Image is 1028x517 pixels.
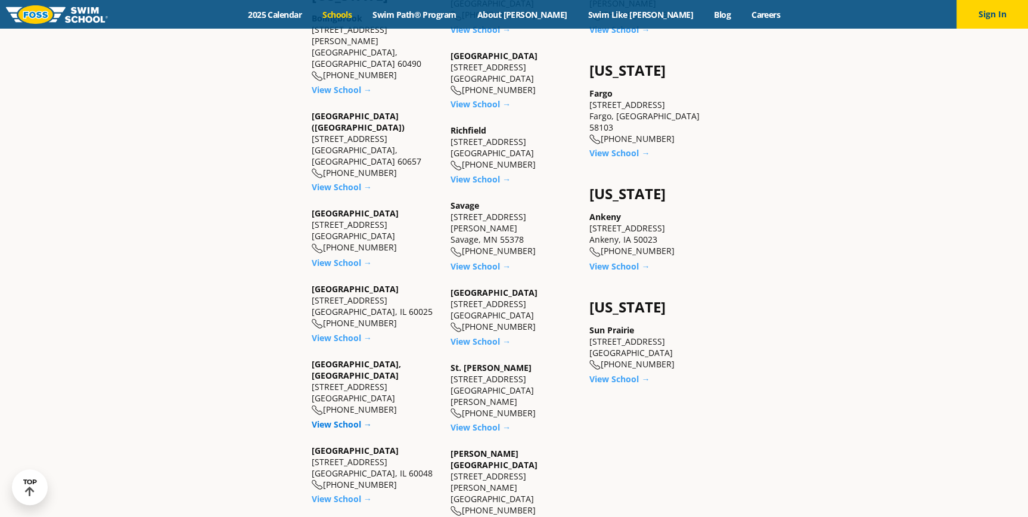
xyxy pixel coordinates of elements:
a: [GEOGRAPHIC_DATA] ([GEOGRAPHIC_DATA]) [312,110,405,133]
a: Swim Like [PERSON_NAME] [577,9,704,20]
a: Ankeny [589,211,621,222]
a: Fargo [589,88,613,99]
a: [GEOGRAPHIC_DATA] [312,283,399,294]
img: location-phone-o-icon.svg [451,322,462,332]
a: View School → [451,335,511,346]
a: View School → [451,421,511,432]
img: FOSS Swim School Logo [6,5,108,24]
div: [STREET_ADDRESS] [GEOGRAPHIC_DATA] [PHONE_NUMBER] [451,286,577,332]
a: View School → [451,174,511,185]
a: View School → [451,98,511,110]
div: [STREET_ADDRESS][PERSON_NAME] Savage, MN 55378 [PHONE_NUMBER] [451,200,577,257]
div: [STREET_ADDRESS] [GEOGRAPHIC_DATA], [GEOGRAPHIC_DATA] 60657 [PHONE_NUMBER] [312,110,439,179]
img: location-phone-o-icon.svg [312,479,323,490]
div: [STREET_ADDRESS] [GEOGRAPHIC_DATA] [PHONE_NUMBER] [451,50,577,96]
a: View School → [451,24,511,35]
a: [PERSON_NAME][GEOGRAPHIC_DATA] [451,447,538,470]
div: [STREET_ADDRESS] Ankeny, IA 50023 [PHONE_NUMBER] [589,211,716,257]
a: Careers [741,9,790,20]
a: [GEOGRAPHIC_DATA] [451,50,538,61]
a: About [PERSON_NAME] [467,9,577,20]
img: location-phone-o-icon.svg [451,408,462,418]
a: View School → [312,256,372,268]
div: [STREET_ADDRESS] Fargo, [GEOGRAPHIC_DATA] 58103 [PHONE_NUMBER] [589,88,716,145]
img: location-phone-o-icon.svg [312,405,323,415]
a: View School → [589,147,650,159]
a: [GEOGRAPHIC_DATA] [312,208,399,219]
div: [STREET_ADDRESS][PERSON_NAME] [GEOGRAPHIC_DATA], [GEOGRAPHIC_DATA] 60490 [PHONE_NUMBER] [312,13,439,81]
a: Schools [312,9,362,20]
img: location-phone-o-icon.svg [312,71,323,81]
a: Blog [703,9,741,20]
a: View School → [312,493,372,504]
a: Sun Prairie [589,324,634,335]
div: [STREET_ADDRESS] [GEOGRAPHIC_DATA][PERSON_NAME] [PHONE_NUMBER] [451,361,577,419]
a: [GEOGRAPHIC_DATA] [312,444,399,456]
h4: [US_STATE] [589,298,716,315]
a: View School → [451,260,511,271]
img: location-phone-o-icon.svg [451,85,462,95]
a: View School → [589,373,650,384]
img: location-phone-o-icon.svg [451,160,462,171]
a: View School → [589,24,650,35]
a: Swim Path® Program [362,9,467,20]
img: location-phone-o-icon.svg [451,506,462,516]
div: [STREET_ADDRESS] [GEOGRAPHIC_DATA] [PHONE_NUMBER] [589,324,716,370]
div: [STREET_ADDRESS] [GEOGRAPHIC_DATA] [PHONE_NUMBER] [312,208,439,253]
a: View School → [312,181,372,193]
a: St. [PERSON_NAME] [451,361,532,373]
div: [STREET_ADDRESS] [GEOGRAPHIC_DATA], IL 60025 [PHONE_NUMBER] [312,283,439,329]
a: View School → [312,418,372,429]
img: location-phone-o-icon.svg [451,247,462,257]
div: [STREET_ADDRESS] [GEOGRAPHIC_DATA] [PHONE_NUMBER] [312,358,439,415]
img: location-phone-o-icon.svg [312,243,323,253]
a: [GEOGRAPHIC_DATA], [GEOGRAPHIC_DATA] [312,358,401,380]
img: location-phone-o-icon.svg [589,360,601,370]
img: location-phone-o-icon.svg [589,247,601,257]
a: Savage [451,200,479,211]
div: TOP [23,478,37,497]
a: 2025 Calendar [238,9,312,20]
a: View School → [589,260,650,271]
a: View School → [312,84,372,95]
a: View School → [312,332,372,343]
h4: [US_STATE] [589,185,716,202]
img: location-phone-o-icon.svg [589,134,601,144]
h4: [US_STATE] [589,62,716,79]
div: [STREET_ADDRESS] [GEOGRAPHIC_DATA], IL 60048 [PHONE_NUMBER] [312,444,439,490]
img: location-phone-o-icon.svg [312,168,323,178]
div: [STREET_ADDRESS] [PERSON_NAME][GEOGRAPHIC_DATA] [PHONE_NUMBER] [451,447,577,516]
img: location-phone-o-icon.svg [312,318,323,329]
div: [STREET_ADDRESS] [GEOGRAPHIC_DATA] [PHONE_NUMBER] [451,125,577,171]
a: [GEOGRAPHIC_DATA] [451,286,538,298]
a: Richfield [451,125,486,136]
